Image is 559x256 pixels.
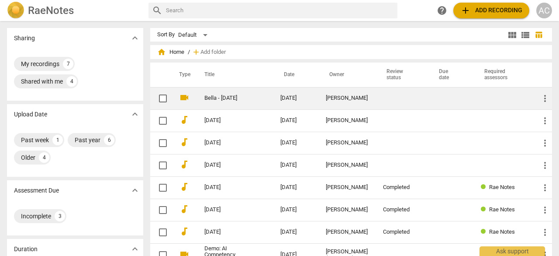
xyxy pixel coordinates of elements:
div: Ask support [480,246,545,256]
span: audiotrack [179,115,190,125]
td: [DATE] [273,132,319,154]
td: [DATE] [273,221,319,243]
a: Bella - [DATE] [204,95,249,102]
div: 3 [55,211,65,221]
a: LogoRaeNotes [7,2,141,19]
p: Sharing [14,34,35,43]
span: audiotrack [179,137,190,147]
span: home [157,48,166,56]
a: [DATE] [204,207,249,213]
span: more_vert [540,160,550,171]
span: more_vert [540,93,550,104]
span: more_vert [540,116,550,126]
button: Show more [128,242,141,256]
div: Incomplete [21,212,51,221]
div: 4 [66,76,77,87]
button: List view [519,28,532,42]
span: audiotrack [179,204,190,214]
button: Tile view [506,28,519,42]
th: Date [273,63,319,87]
a: [DATE] [204,140,249,146]
span: expand_more [130,109,140,119]
div: [PERSON_NAME] [326,95,369,102]
th: Review status [376,63,428,87]
input: Search [166,4,394,18]
th: Required assessors [474,63,533,87]
td: [DATE] [273,109,319,132]
a: Help [434,3,450,18]
span: add [460,5,471,16]
div: Completed [383,207,421,213]
button: Upload [453,3,529,18]
div: [PERSON_NAME] [326,117,369,124]
span: expand_more [130,33,140,43]
div: 6 [104,135,114,145]
span: more_vert [540,138,550,148]
span: audiotrack [179,226,190,237]
div: Default [178,28,210,42]
div: 7 [63,59,73,69]
th: Owner [319,63,376,87]
span: help [437,5,447,16]
div: 1 [52,135,63,145]
button: Show more [128,108,141,121]
span: more_vert [540,182,550,193]
th: Due date [428,63,474,87]
span: search [152,5,162,16]
div: Shared with me [21,77,63,86]
span: videocam [179,92,190,103]
th: Title [194,63,273,87]
a: [DATE] [204,162,249,168]
div: [PERSON_NAME] [326,140,369,146]
div: Past week [21,136,49,144]
span: view_module [507,30,518,40]
a: [DATE] [204,184,249,191]
p: Upload Date [14,110,47,119]
div: 4 [39,152,49,163]
div: [PERSON_NAME] [326,229,369,235]
p: Assessment Due [14,186,59,195]
span: Add folder [200,49,226,56]
span: audiotrack [179,159,190,170]
span: view_list [520,30,531,40]
span: Review status: completed [481,206,489,213]
h2: RaeNotes [28,4,74,17]
button: Show more [128,32,141,45]
span: Review status: completed [481,184,489,190]
span: Home [157,48,184,56]
p: Duration [14,245,38,254]
td: [DATE] [273,199,319,221]
div: Older [21,153,35,162]
button: Show more [128,184,141,197]
td: [DATE] [273,87,319,109]
span: expand_more [130,244,140,254]
a: [DATE] [204,229,249,235]
span: Review status: completed [481,228,489,235]
span: / [188,49,190,56]
span: audiotrack [179,182,190,192]
div: Completed [383,229,421,235]
span: more_vert [540,227,550,238]
div: Sort By [157,32,175,38]
div: My recordings [21,60,59,68]
th: Type [172,63,194,87]
td: [DATE] [273,176,319,199]
span: Add recording [460,5,522,16]
img: Logo [7,2,24,19]
span: table_chart [535,31,543,39]
div: Completed [383,184,421,191]
div: Past year [75,136,100,144]
div: [PERSON_NAME] [326,184,369,191]
span: Rae Notes [489,228,515,235]
span: Rae Notes [489,206,515,213]
span: more_vert [540,205,550,215]
span: add [192,48,200,56]
span: expand_more [130,185,140,196]
button: Table view [532,28,545,42]
td: [DATE] [273,154,319,176]
div: [PERSON_NAME] [326,162,369,168]
div: [PERSON_NAME] [326,207,369,213]
button: AC [536,3,552,18]
a: [DATE] [204,117,249,124]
